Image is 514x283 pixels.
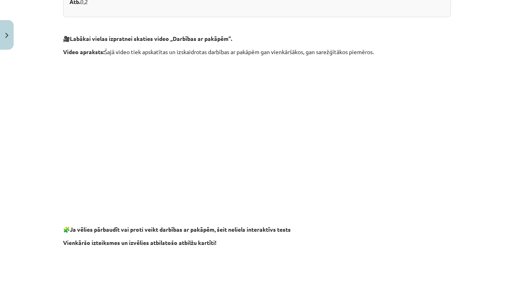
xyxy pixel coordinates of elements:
[63,239,216,246] b: Vienkāršo izteiksmes un izvēlies atbilstošo atbilžu kartīti!
[63,48,104,55] b: Video apraksts:
[63,34,451,43] p: 🎥
[70,35,232,42] b: Labākai vielas izpratnei skaties video „Darbības ar pakāpēm”.
[63,225,451,234] p: 🧩
[70,226,291,233] b: Ja vēlies pārbaudīt vai proti veikt darbības ar pakāpēm, šeit neliels interaktīvs tests
[63,48,451,56] p: Šajā video tiek apskatītas un izskaidrotas darbības ar pakāpēm gan vienkāršākos, gan sarežģītākos...
[5,33,8,38] img: icon-close-lesson-0947bae3869378f0d4975bcd49f059093ad1ed9edebbc8119c70593378902aed.svg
